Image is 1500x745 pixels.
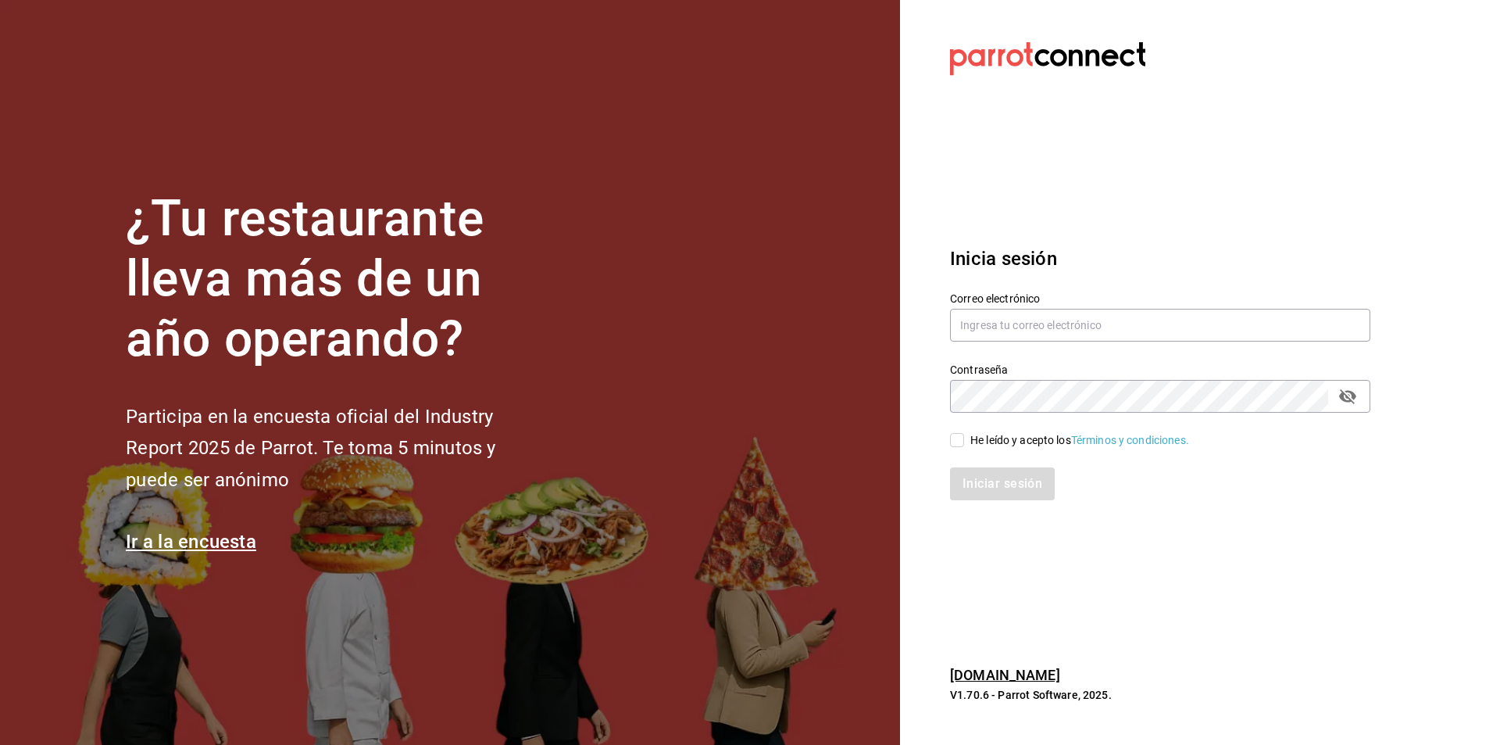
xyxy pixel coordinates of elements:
[126,189,548,369] h1: ¿Tu restaurante lleva más de un año operando?
[950,245,1370,273] h3: Inicia sesión
[950,667,1060,683] a: [DOMAIN_NAME]
[970,432,1189,449] div: He leído y acepto los
[1071,434,1189,446] a: Términos y condiciones.
[950,309,1370,342] input: Ingresa tu correo electrónico
[126,401,548,496] h2: Participa en la encuesta oficial del Industry Report 2025 de Parrot. Te toma 5 minutos y puede se...
[950,293,1370,304] label: Correo electrónico
[950,364,1370,375] label: Contraseña
[1334,383,1361,410] button: passwordField
[126,531,256,553] a: Ir a la encuesta
[950,687,1370,703] p: V1.70.6 - Parrot Software, 2025.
